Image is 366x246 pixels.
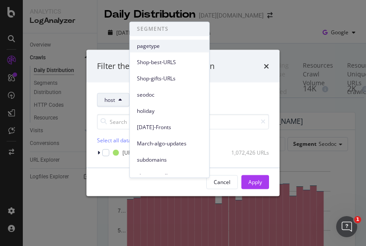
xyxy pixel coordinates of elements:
div: modal [86,50,280,196]
button: Cancel [206,175,238,189]
span: Shop-gifts-URLs [137,75,202,83]
span: 1 [354,216,361,223]
div: Select all data available [97,136,269,144]
span: subdomains [137,156,202,164]
button: host [97,93,129,107]
div: 1,072,426 URLs [226,149,269,156]
span: TODAY-Fronts [137,123,202,131]
div: Apply [248,178,262,186]
div: times [264,61,269,72]
span: Shop-best-URLS [137,58,202,66]
button: Apply [241,175,269,189]
iframe: Intercom live chat [336,216,357,237]
span: host [104,96,115,104]
span: slate-vs-quill [137,172,202,180]
div: Cancel [214,178,230,186]
div: [URL][DOMAIN_NAME] [122,149,178,156]
span: seodoc [137,91,202,99]
span: March-algo-updates [137,140,202,148]
span: SEGMENTS [130,22,209,36]
div: Filter the report on a dimension [97,61,215,72]
span: holiday [137,107,202,115]
span: pagetype [137,42,202,50]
